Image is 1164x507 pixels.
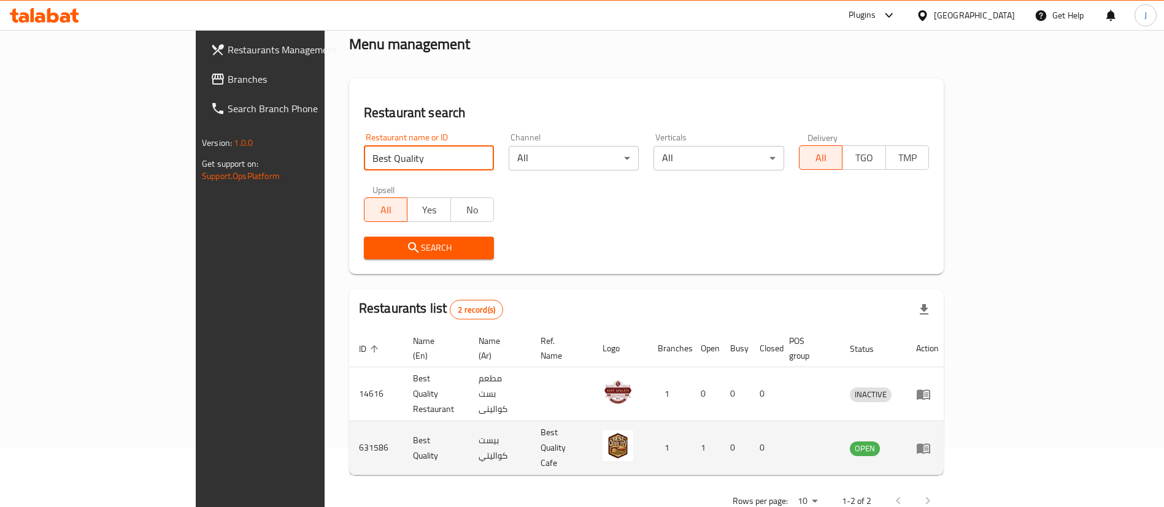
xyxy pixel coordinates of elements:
[349,330,949,475] table: enhanced table
[364,146,494,170] input: Search for restaurant name or ID..
[916,387,939,402] div: Menu
[531,421,593,475] td: Best Quality Cafe
[369,201,403,219] span: All
[847,149,881,167] span: TGO
[849,8,876,23] div: Plugins
[509,146,639,170] div: All
[541,334,578,363] span: Ref. Name
[750,367,779,421] td: 0
[807,133,838,142] label: Delivery
[909,295,939,324] div: Export file
[364,104,929,122] h2: Restaurant search
[450,300,503,319] div: Total records count
[349,34,470,54] h2: Menu management
[885,145,929,170] button: TMP
[691,330,720,367] th: Open
[372,185,395,194] label: Upsell
[916,441,939,456] div: Menu
[450,304,503,316] span: 2 record(s)
[850,387,892,402] div: INACTIVE
[234,135,253,151] span: 1.0.0
[364,237,494,259] button: Search
[720,421,750,475] td: 0
[450,197,494,222] button: No
[750,330,779,367] th: Closed
[648,367,691,421] td: 1
[750,421,779,475] td: 0
[228,72,380,86] span: Branches
[1144,9,1147,22] span: J
[593,330,648,367] th: Logo
[603,376,633,407] img: Best Quality Restaurant
[479,334,516,363] span: Name (Ar)
[201,94,390,123] a: Search Branch Phone
[804,149,838,167] span: All
[413,334,454,363] span: Name (En)
[412,201,445,219] span: Yes
[842,145,885,170] button: TGO
[906,330,949,367] th: Action
[648,330,691,367] th: Branches
[789,334,825,363] span: POS group
[202,156,258,172] span: Get support on:
[850,341,890,356] span: Status
[850,387,892,402] span: INACTIVE
[691,367,720,421] td: 0
[228,42,380,57] span: Restaurants Management
[201,64,390,94] a: Branches
[403,367,469,421] td: Best Quality Restaurant
[720,330,750,367] th: Busy
[691,421,720,475] td: 1
[374,240,484,256] span: Search
[934,9,1015,22] div: [GEOGRAPHIC_DATA]
[202,135,232,151] span: Version:
[720,367,750,421] td: 0
[799,145,842,170] button: All
[359,299,503,319] h2: Restaurants list
[469,367,531,421] td: مطعم بست كواليتى
[653,146,784,170] div: All
[407,197,450,222] button: Yes
[456,201,489,219] span: No
[603,430,633,461] img: Best Quality
[403,421,469,475] td: Best Quality
[202,168,280,184] a: Support.OpsPlatform
[364,197,407,222] button: All
[201,35,390,64] a: Restaurants Management
[891,149,924,167] span: TMP
[359,341,382,356] span: ID
[648,421,691,475] td: 1
[469,421,531,475] td: بيست كواليتي
[850,441,880,456] div: OPEN
[228,101,380,116] span: Search Branch Phone
[850,441,880,456] span: OPEN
